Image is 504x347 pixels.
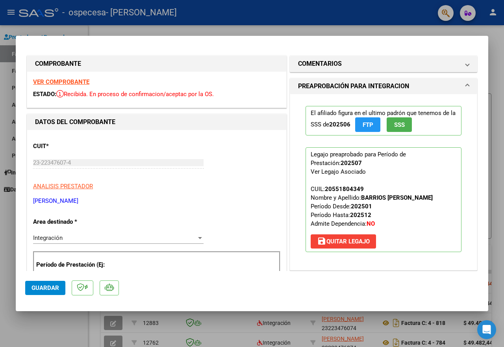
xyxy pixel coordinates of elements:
span: Guardar [31,284,59,291]
strong: 202501 [351,203,372,210]
span: SSS [394,121,405,128]
span: FTP [363,121,373,128]
button: SSS [387,117,412,132]
span: Integración [33,234,63,241]
div: Open Intercom Messenger [477,320,496,339]
h1: PREAPROBACIÓN PARA INTEGRACION [298,82,409,91]
strong: DATOS DEL COMPROBANTE [35,118,115,126]
strong: NO [367,220,375,227]
button: Guardar [25,281,65,295]
mat-expansion-panel-header: COMENTARIOS [290,56,477,72]
span: Quitar Legajo [317,238,370,245]
p: [PERSON_NAME] [33,197,280,206]
button: FTP [355,117,380,132]
div: Ver Legajo Asociado [311,167,366,176]
div: 20551804349 [325,185,364,193]
span: ESTADO: [33,91,56,98]
a: VER COMPROBANTE [33,78,89,85]
h1: COMENTARIOS [298,59,342,69]
strong: 202506 [329,121,350,128]
p: CUIT [33,142,107,151]
strong: COMPROBANTE [35,60,81,67]
mat-icon: save [317,236,326,246]
mat-expansion-panel-header: PREAPROBACIÓN PARA INTEGRACION [290,78,477,94]
strong: 202512 [350,212,371,219]
p: Período de Prestación (Ej: 202305 para Mayo 2023 [36,260,109,278]
strong: 202507 [341,160,362,167]
span: ANALISIS PRESTADOR [33,183,93,190]
p: Area destinado * [33,217,107,226]
div: PREAPROBACIÓN PARA INTEGRACION [290,94,477,270]
button: Quitar Legajo [311,234,376,249]
strong: BARRIOS [PERSON_NAME] [361,194,433,201]
p: El afiliado figura en el ultimo padrón que tenemos de la SSS de [306,106,461,135]
span: Recibida. En proceso de confirmacion/aceptac por la OS. [56,91,214,98]
span: CUIL: Nombre y Apellido: Período Desde: Período Hasta: Admite Dependencia: [311,186,433,227]
p: Legajo preaprobado para Período de Prestación: [306,147,461,252]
